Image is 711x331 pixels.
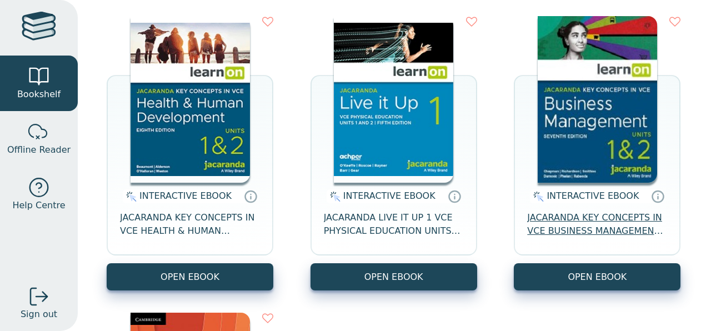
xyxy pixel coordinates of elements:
span: INTERACTIVE EBOOK [139,190,232,201]
button: OPEN EBOOK [311,263,477,290]
a: Interactive eBooks are accessed online via the publisher’s portal. They contain interactive resou... [448,189,461,203]
img: interactive.svg [123,190,137,203]
span: JACARANDA KEY CONCEPTS IN VCE HEALTH & HUMAN DEVELOPMENT UNITS 1&2 LEARNON EBOOK 8E [120,211,260,238]
a: Interactive eBooks are accessed online via the publisher’s portal. They contain interactive resou... [244,189,257,203]
img: db0c0c84-88f5-4982-b677-c50e1668d4a0.jpg [131,16,250,183]
span: INTERACTIVE EBOOK [547,190,639,201]
span: Sign out [21,308,57,321]
span: Help Centre [12,199,65,212]
span: Bookshelf [17,88,61,101]
img: 6de7bc63-ffc5-4812-8446-4e17a3e5be0d.jpg [538,16,657,183]
img: interactive.svg [530,190,544,203]
span: JACARANDA LIVE IT UP 1 VCE PHYSICAL EDUCATION UNITS 1&2 LEARNON EBOOK 8E [324,211,464,238]
span: JACARANDA KEY CONCEPTS IN VCE BUSINESS MANAGEMENT UNITS 1&2 7E LEARNON [527,211,667,238]
img: c2775458-d968-46f2-8493-5ed25ad3b62d.jpg [334,16,453,183]
button: OPEN EBOOK [107,263,273,290]
span: INTERACTIVE EBOOK [343,190,435,201]
button: OPEN EBOOK [514,263,680,290]
img: interactive.svg [327,190,341,203]
a: Interactive eBooks are accessed online via the publisher’s portal. They contain interactive resou... [651,189,664,203]
span: Offline Reader [7,143,71,157]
